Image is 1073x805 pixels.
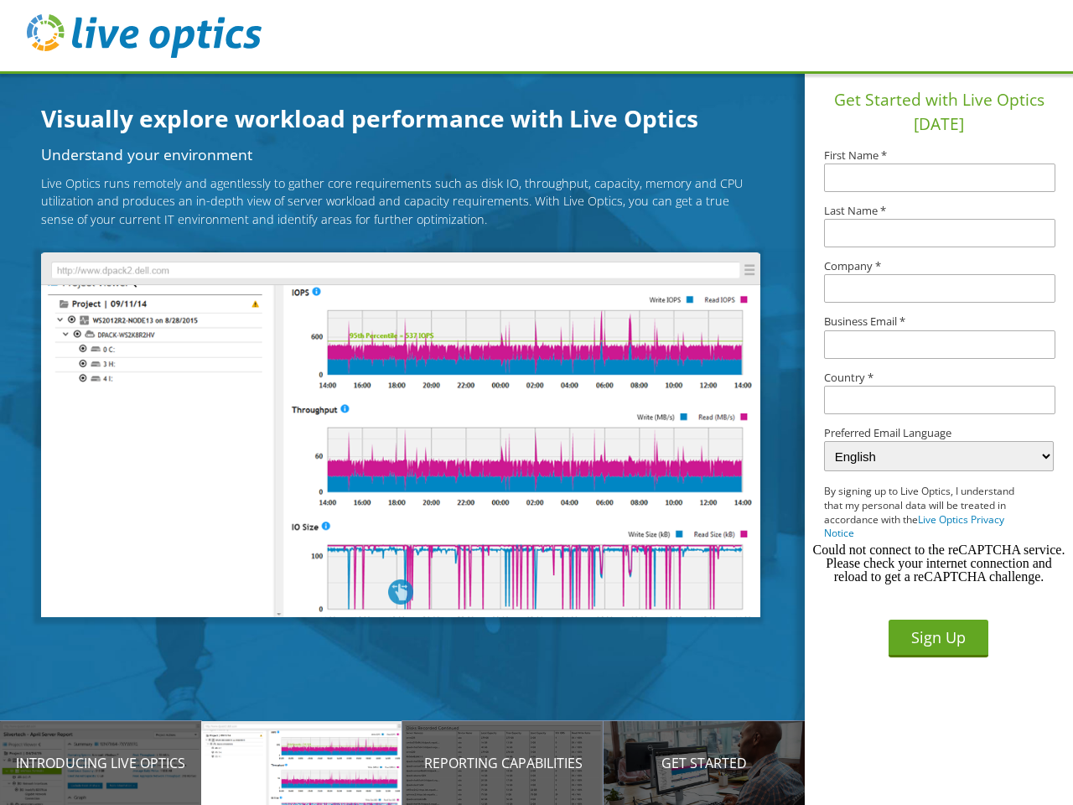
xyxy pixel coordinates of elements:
[811,543,1066,584] div: Could not connect to the reCAPTCHA service. Please check your internet connection and reload to g...
[824,485,1030,541] p: By signing up to Live Optics, I understand that my personal data will be treated in accordance wi...
[824,428,1054,439] label: Preferred Email Language
[824,372,1054,383] label: Country *
[41,174,759,229] p: Live Optics runs remotely and agentlessly to gather core requirements such as disk IO, throughput...
[889,620,988,657] button: Sign Up
[824,205,1054,216] label: Last Name *
[824,261,1054,272] label: Company *
[41,252,759,616] img: Understand your environment
[41,148,759,163] h2: Understand your environment
[824,316,1054,327] label: Business Email *
[824,512,1004,541] a: Live Optics Privacy Notice
[811,88,1066,137] h1: Get Started with Live Optics [DATE]
[824,150,1054,161] label: First Name *
[27,14,262,58] img: live_optics_svg.svg
[41,101,779,136] h1: Visually explore workload performance with Live Optics
[604,753,805,773] p: Get Started
[402,753,604,773] p: Reporting Capabilities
